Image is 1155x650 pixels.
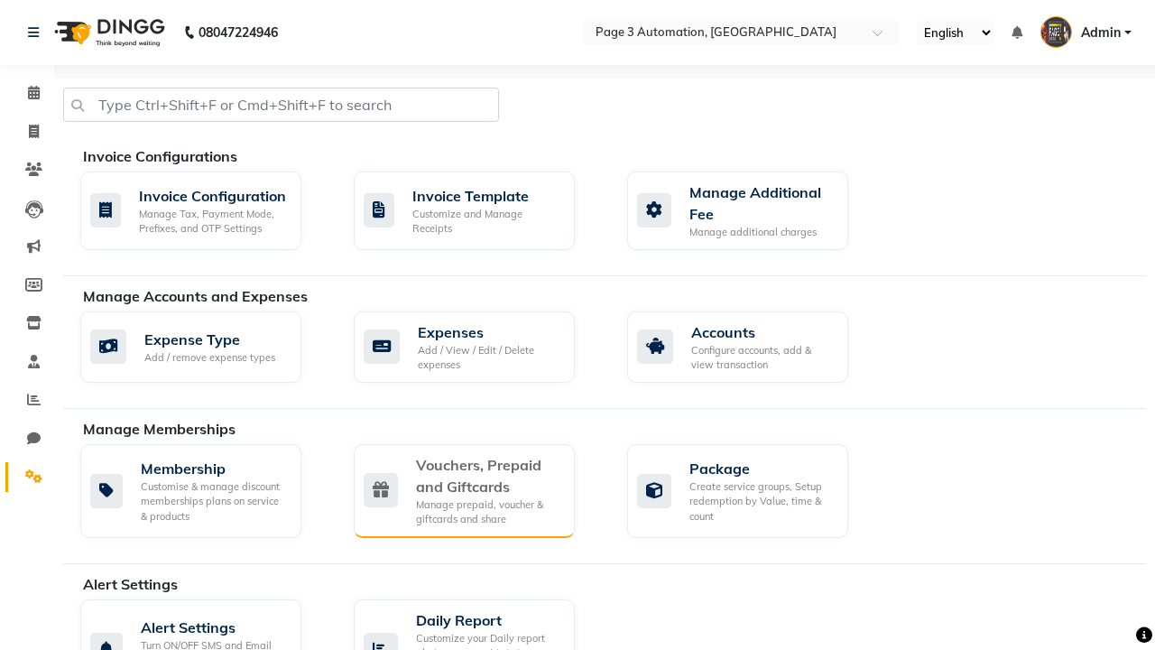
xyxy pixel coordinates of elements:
[144,350,275,366] div: Add / remove expense types
[139,185,287,207] div: Invoice Configuration
[141,617,287,638] div: Alert Settings
[46,7,170,58] img: logo
[416,609,560,631] div: Daily Report
[416,454,560,497] div: Vouchers, Prepaid and Giftcards
[354,311,600,383] a: ExpensesAdd / View / Edit / Delete expenses
[354,172,600,250] a: Invoice TemplateCustomize and Manage Receipts
[627,311,873,383] a: AccountsConfigure accounts, add & view transaction
[139,207,287,237] div: Manage Tax, Payment Mode, Prefixes, and OTP Settings
[689,458,834,479] div: Package
[412,207,560,237] div: Customize and Manage Receipts
[144,329,275,350] div: Expense Type
[689,181,834,225] div: Manage Additional Fee
[691,321,834,343] div: Accounts
[1040,16,1072,48] img: Admin
[1081,23,1121,42] span: Admin
[689,225,834,240] div: Manage additional charges
[63,88,499,122] input: Type Ctrl+Shift+F or Cmd+Shift+F to search
[691,343,834,373] div: Configure accounts, add & view transaction
[418,343,560,373] div: Add / View / Edit / Delete expenses
[416,497,560,527] div: Manage prepaid, voucher & giftcards and share
[199,7,278,58] b: 08047224946
[627,444,873,538] a: PackageCreate service groups, Setup redemption by Value, time & count
[80,444,327,538] a: MembershipCustomise & manage discount memberships plans on service & products
[141,479,287,525] div: Customise & manage discount memberships plans on service & products
[354,444,600,538] a: Vouchers, Prepaid and GiftcardsManage prepaid, voucher & giftcards and share
[418,321,560,343] div: Expenses
[627,172,873,250] a: Manage Additional FeeManage additional charges
[412,185,560,207] div: Invoice Template
[80,172,327,250] a: Invoice ConfigurationManage Tax, Payment Mode, Prefixes, and OTP Settings
[689,479,834,525] div: Create service groups, Setup redemption by Value, time & count
[80,311,327,383] a: Expense TypeAdd / remove expense types
[141,458,287,479] div: Membership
